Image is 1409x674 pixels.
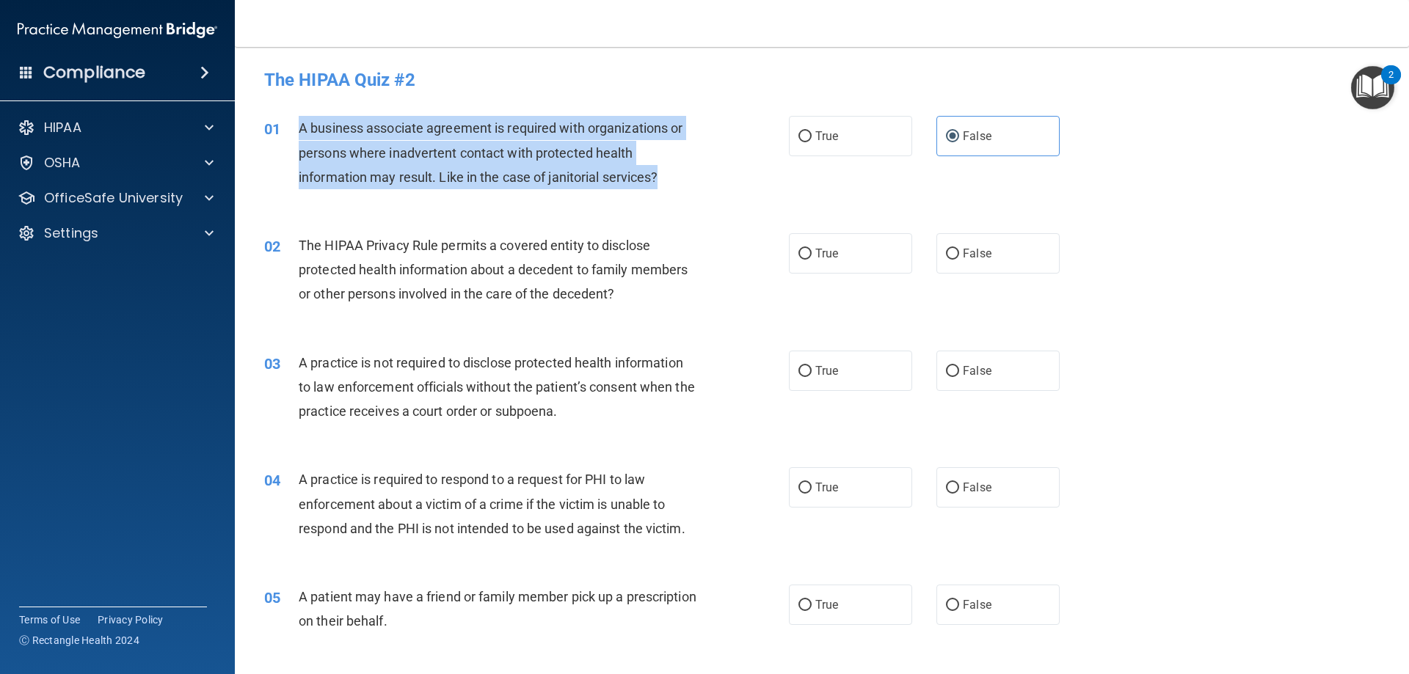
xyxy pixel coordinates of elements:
span: False [963,129,991,143]
span: 01 [264,120,280,138]
a: OSHA [18,154,214,172]
span: True [815,246,838,260]
a: Privacy Policy [98,612,164,627]
input: True [798,600,812,611]
span: 02 [264,238,280,255]
p: OfficeSafe University [44,189,183,207]
div: 2 [1388,75,1394,94]
p: HIPAA [44,119,81,136]
p: Settings [44,224,98,242]
span: False [963,364,991,378]
span: A patient may have a friend or family member pick up a prescription on their behalf. [299,589,696,629]
p: OSHA [44,154,81,172]
button: Open Resource Center, 2 new notifications [1351,66,1394,109]
span: The HIPAA Privacy Rule permits a covered entity to disclose protected health information about a ... [299,238,688,301]
img: PMB logo [18,15,217,45]
h4: The HIPAA Quiz #2 [264,70,1380,89]
input: True [798,131,812,142]
a: Terms of Use [19,612,80,627]
span: A business associate agreement is required with organizations or persons where inadvertent contac... [299,120,682,184]
span: True [815,480,838,494]
span: True [815,598,838,612]
input: False [946,483,959,494]
a: OfficeSafe University [18,189,214,207]
span: False [963,480,991,494]
span: False [963,598,991,612]
h4: Compliance [43,62,145,83]
input: False [946,600,959,611]
span: 04 [264,472,280,489]
input: False [946,366,959,377]
span: True [815,364,838,378]
span: 05 [264,589,280,607]
span: True [815,129,838,143]
span: Ⓒ Rectangle Health 2024 [19,633,139,648]
input: True [798,483,812,494]
span: False [963,246,991,260]
span: 03 [264,355,280,373]
input: False [946,249,959,260]
input: False [946,131,959,142]
a: HIPAA [18,119,214,136]
a: Settings [18,224,214,242]
input: True [798,249,812,260]
span: A practice is required to respond to a request for PHI to law enforcement about a victim of a cri... [299,472,685,535]
input: True [798,366,812,377]
span: A practice is not required to disclose protected health information to law enforcement officials ... [299,355,695,419]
